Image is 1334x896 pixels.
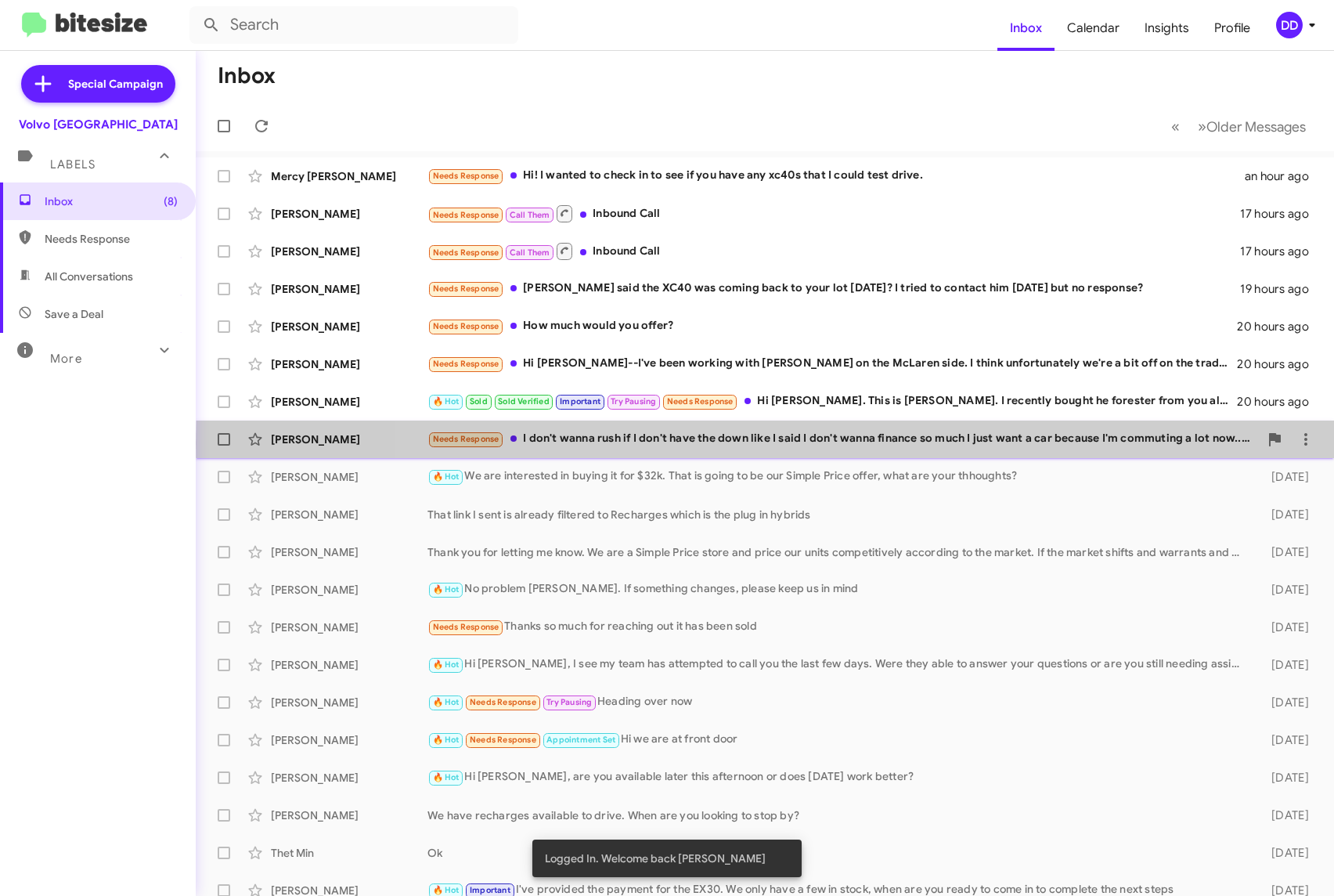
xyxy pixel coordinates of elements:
span: Needs Response [667,396,734,406]
button: Previous [1162,110,1189,143]
span: Labels [50,157,96,172]
span: Needs Response [433,210,499,220]
div: [PERSON_NAME] [271,469,427,485]
div: We have recharges available to drive. When are you looking to stop by? [427,807,1249,823]
div: Thank you for letting me know. We are a Simple Price store and price our units competitively acco... [427,544,1249,560]
span: Call Them [510,247,550,258]
span: Important [470,885,510,895]
div: [DATE] [1249,807,1321,823]
div: 20 hours ago [1237,394,1321,410]
div: [PERSON_NAME] [271,582,427,598]
div: [PERSON_NAME] [271,281,427,297]
div: 20 hours ago [1237,356,1321,372]
div: Thanks so much for reaching out it has been sold [427,618,1249,636]
div: [DATE] [1249,582,1321,598]
div: [PERSON_NAME] [271,206,427,222]
span: All Conversations [45,269,133,284]
div: [DATE] [1249,507,1321,522]
div: Heading over now [427,693,1249,711]
span: Important [560,396,600,406]
div: Hi [PERSON_NAME], are you available later this afternoon or does [DATE] work better? [427,768,1249,786]
a: Profile [1202,5,1263,51]
div: Hi we are at front door [427,731,1249,749]
div: [PERSON_NAME] [271,432,427,447]
a: Inbox [997,5,1055,51]
span: 🔥 Hot [433,659,460,670]
span: 🔥 Hot [433,471,460,482]
span: Try Pausing [611,396,656,406]
div: [PERSON_NAME] [271,807,427,823]
div: [DATE] [1249,770,1321,786]
div: How much would you offer? [427,317,1237,335]
div: Hi! I wanted to check in to see if you have any xc40s that I could test drive. [427,167,1245,185]
div: [PERSON_NAME] [271,544,427,560]
div: 19 hours ago [1240,281,1321,297]
div: [DATE] [1249,469,1321,485]
span: Needs Response [433,284,499,294]
div: 17 hours ago [1240,244,1321,259]
div: Volvo [GEOGRAPHIC_DATA] [19,117,178,132]
span: 🔥 Hot [433,885,460,895]
span: Needs Response [433,622,499,632]
div: [PERSON_NAME] [271,732,427,748]
div: That link I sent is already filtered to Recharges which is the plug in hybrids [427,507,1249,522]
div: [PERSON_NAME] said the XC40 was coming back to your lot [DATE]? I tried to contact him [DATE] but... [427,280,1240,298]
span: 🔥 Hot [433,697,460,707]
div: [PERSON_NAME] [271,620,427,635]
button: DD [1263,12,1317,38]
div: Thet Min [271,845,427,861]
a: Special Campaign [21,65,175,103]
div: [PERSON_NAME] [271,356,427,372]
span: (8) [164,193,178,209]
div: Ok [427,845,1249,861]
span: 🔥 Hot [433,584,460,594]
div: No problem [PERSON_NAME]. If something changes, please keep us in mind [427,580,1249,598]
span: Needs Response [470,697,536,707]
span: Sold Verified [498,396,550,406]
div: 17 hours ago [1240,206,1321,222]
a: Insights [1132,5,1202,51]
div: [PERSON_NAME] [271,244,427,259]
div: [PERSON_NAME] [271,770,427,786]
div: [PERSON_NAME] [271,319,427,334]
div: DD [1276,12,1303,38]
span: Special Campaign [68,76,163,92]
div: [DATE] [1249,544,1321,560]
span: Save a Deal [45,306,103,322]
div: Inbound Call [427,241,1240,261]
div: Inbound Call [427,204,1240,223]
div: [DATE] [1249,657,1321,673]
span: 🔥 Hot [433,772,460,782]
span: Needs Response [433,247,499,258]
div: Hi [PERSON_NAME]. This is [PERSON_NAME]. I recently bought he forester from you all. I dropped it... [427,392,1237,410]
div: an hour ago [1245,168,1321,184]
h1: Inbox [218,63,276,89]
span: 🔥 Hot [433,735,460,745]
span: Appointment Set [546,735,615,745]
button: Next [1188,110,1315,143]
span: Needs Response [433,321,499,331]
div: [PERSON_NAME] [271,695,427,710]
div: I don't wanna rush if I don't have the down like I said I don't wanna finance so much I just want... [427,430,1259,448]
div: [DATE] [1249,732,1321,748]
div: We are interested in buying it for $32k. That is going to be our Simple Price offer, what are you... [427,468,1249,486]
a: Calendar [1055,5,1132,51]
div: Mercy [PERSON_NAME] [271,168,427,184]
div: [DATE] [1249,695,1321,710]
div: [DATE] [1249,845,1321,861]
span: Logged In. Welcome back [PERSON_NAME] [545,851,766,866]
div: Hi [PERSON_NAME]--I've been working with [PERSON_NAME] on the McLaren side. I think unfortunately... [427,355,1237,373]
span: Sold [470,396,488,406]
span: Older Messages [1206,118,1306,135]
div: 20 hours ago [1237,319,1321,334]
div: Hi [PERSON_NAME], I see my team has attempted to call you the last few days. Were they able to an... [427,656,1249,674]
div: [PERSON_NAME] [271,657,427,673]
span: « [1171,117,1180,136]
span: Needs Response [45,231,178,247]
span: Needs Response [433,171,499,181]
span: Needs Response [470,735,536,745]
